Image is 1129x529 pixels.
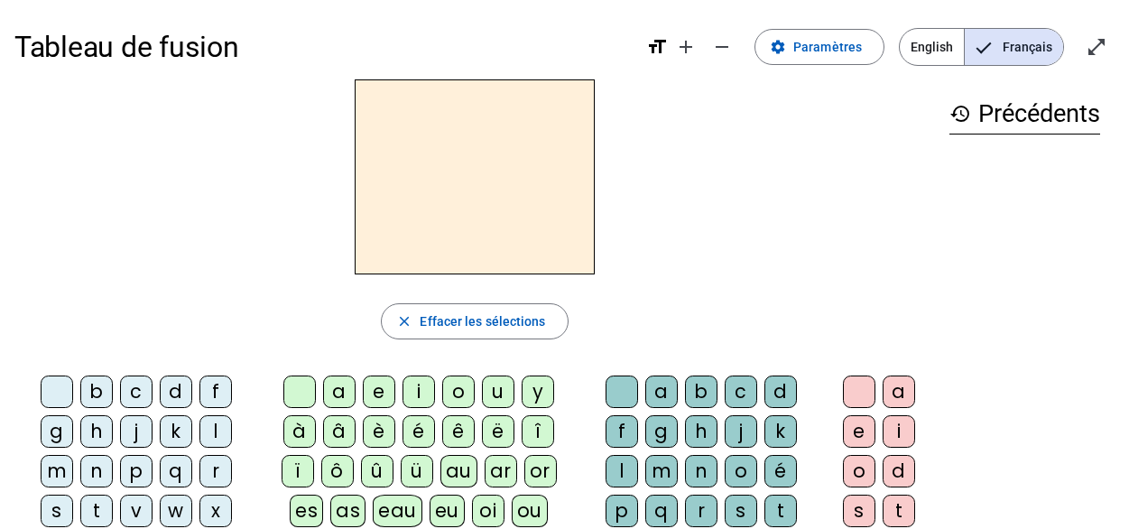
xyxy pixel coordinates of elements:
div: or [524,455,557,487]
div: t [883,495,915,527]
div: b [80,376,113,408]
div: ê [442,415,475,448]
mat-button-toggle-group: Language selection [899,28,1064,66]
div: f [606,415,638,448]
div: a [883,376,915,408]
div: c [725,376,757,408]
div: é [403,415,435,448]
div: j [725,415,757,448]
mat-icon: close [396,313,412,329]
div: ou [512,495,548,527]
div: i [883,415,915,448]
div: q [645,495,678,527]
div: é [764,455,797,487]
div: a [645,376,678,408]
div: m [41,455,73,487]
div: g [645,415,678,448]
div: s [843,495,875,527]
div: n [80,455,113,487]
div: t [764,495,797,527]
div: eau [373,495,422,527]
span: Français [965,29,1063,65]
div: au [440,455,477,487]
div: h [80,415,113,448]
div: x [199,495,232,527]
mat-icon: history [949,103,971,125]
div: î [522,415,554,448]
div: è [363,415,395,448]
div: o [843,455,875,487]
div: r [199,455,232,487]
mat-icon: add [675,36,697,58]
div: m [645,455,678,487]
div: ar [485,455,517,487]
div: j [120,415,153,448]
span: Effacer les sélections [420,311,545,332]
div: l [199,415,232,448]
div: ü [401,455,433,487]
div: o [442,376,475,408]
div: u [482,376,514,408]
div: c [120,376,153,408]
div: eu [430,495,465,527]
div: f [199,376,232,408]
div: oi [472,495,504,527]
div: es [290,495,323,527]
div: a [323,376,356,408]
div: ë [482,415,514,448]
div: y [522,376,554,408]
div: k [764,415,797,448]
div: d [160,376,192,408]
span: Paramètres [793,36,862,58]
button: Augmenter la taille de la police [668,29,704,65]
button: Paramètres [754,29,884,65]
div: n [685,455,717,487]
span: English [900,29,964,65]
div: d [883,455,915,487]
div: o [725,455,757,487]
div: e [843,415,875,448]
div: p [120,455,153,487]
div: ï [282,455,314,487]
div: q [160,455,192,487]
div: t [80,495,113,527]
div: r [685,495,717,527]
mat-icon: format_size [646,36,668,58]
mat-icon: remove [711,36,733,58]
div: s [41,495,73,527]
div: i [403,376,435,408]
div: û [361,455,393,487]
button: Diminuer la taille de la police [704,29,740,65]
div: s [725,495,757,527]
div: as [330,495,366,527]
div: w [160,495,192,527]
div: à [283,415,316,448]
div: h [685,415,717,448]
button: Effacer les sélections [381,303,568,339]
div: p [606,495,638,527]
h1: Tableau de fusion [14,18,632,76]
div: e [363,376,395,408]
div: ô [321,455,354,487]
div: g [41,415,73,448]
mat-icon: settings [770,39,786,55]
h3: Précédents [949,94,1100,135]
button: Entrer en plein écran [1078,29,1115,65]
div: k [160,415,192,448]
div: â [323,415,356,448]
div: d [764,376,797,408]
div: l [606,455,638,487]
mat-icon: open_in_full [1086,36,1107,58]
div: v [120,495,153,527]
div: b [685,376,717,408]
